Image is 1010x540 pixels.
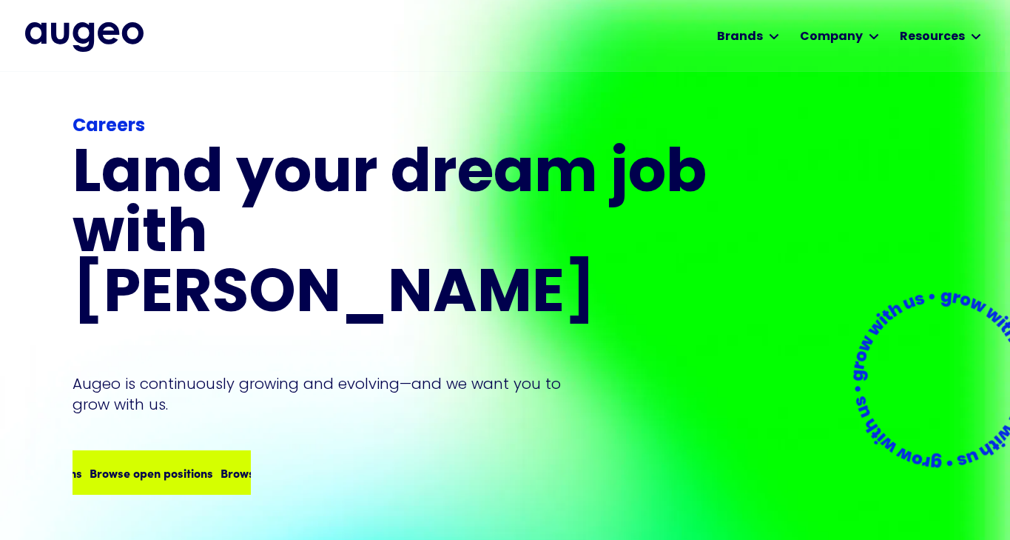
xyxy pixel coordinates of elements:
div: Resources [900,28,965,46]
div: Brands [717,28,763,46]
div: Company [800,28,863,46]
div: Browse open positions [220,464,344,481]
strong: Careers [73,118,145,136]
a: home [25,22,144,52]
div: Browse open positions [90,464,213,481]
h1: Land your dream job﻿ with [PERSON_NAME] [73,146,712,326]
img: Augeo's full logo in midnight blue. [25,22,144,52]
p: Augeo is continuously growing and evolving—and we want you to grow with us. [73,373,582,415]
a: Browse open positionsBrowse open positionsBrowse open positions [73,450,251,495]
